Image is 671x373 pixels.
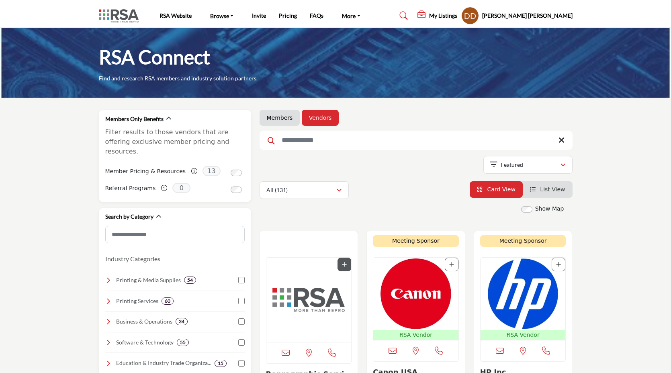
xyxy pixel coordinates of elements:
[373,258,458,330] img: Canon USA
[187,277,193,283] b: 54
[482,12,573,20] h5: [PERSON_NAME] [PERSON_NAME]
[116,359,211,367] h4: Education & Industry Trade Organizations: Connect with industry leaders, trade groups, and profes...
[105,127,245,156] p: Filter results to those vendors that are offering exclusive member pricing and resources.
[461,7,479,25] button: Show hide supplier dropdown
[487,186,515,193] span: Card View
[165,298,170,304] b: 60
[266,258,352,342] a: Open Listing in new tab
[483,156,573,174] button: Featured
[482,331,564,339] p: RSA Vendor
[279,12,297,19] a: Pricing
[260,181,349,199] button: All (131)
[238,339,245,346] input: Select Software & Technology checkbox
[266,186,288,194] p: All (131)
[116,297,158,305] h4: Printing Services: Professional printing solutions, including large-format, digital, and offset p...
[238,298,245,304] input: Select Printing Services checkbox
[375,331,457,339] p: RSA Vendor
[238,360,245,367] input: Select Education & Industry Trade Organizations checkbox
[231,186,242,193] input: Switch to Referral Programs
[231,170,242,176] input: Switch to Member Pricing & Resources
[373,258,458,340] a: Open Listing in new tab
[449,261,454,268] a: Add To List
[99,9,143,23] img: Site Logo
[177,339,189,346] div: 55 Results For Software & Technology
[116,276,181,284] h4: Printing & Media Supplies: A wide range of high-quality paper, films, inks, and specialty materia...
[99,74,258,82] p: Find and research RSA members and industry solution partners.
[180,340,186,345] b: 55
[105,254,160,264] button: Industry Categories
[556,261,561,268] a: Add To List
[523,181,573,198] li: List View
[203,166,221,176] span: 13
[99,45,210,70] h1: RSA Connect
[470,181,523,198] li: Card View
[176,318,188,325] div: 34 Results For Business & Operations
[267,114,293,122] a: Members
[309,114,331,122] a: Vendors
[342,261,347,268] a: Add To List
[238,318,245,325] input: Select Business & Operations checkbox
[215,360,227,367] div: 15 Results For Education & Industry Trade Organizations
[310,12,323,19] a: FAQs
[260,131,573,150] input: Search Keyword
[179,319,184,324] b: 34
[205,10,239,21] a: Browse
[116,318,172,326] h4: Business & Operations: Essential resources for financial management, marketing, and operations to...
[266,258,352,342] img: Reprographic Services Association (RSA)
[530,186,565,193] a: View List
[480,235,566,247] span: Meeting Sponsor
[336,10,366,21] a: More
[218,361,223,366] b: 15
[172,183,190,193] span: 0
[105,181,156,195] label: Referral Programs
[417,11,457,20] div: My Listings
[481,258,566,340] a: Open Listing in new tab
[373,235,459,247] span: Meeting Sponsor
[481,258,566,330] img: HP Inc.
[160,12,192,19] a: RSA Website
[105,164,186,178] label: Member Pricing & Resources
[105,213,153,221] h2: Search by Category
[184,277,196,284] div: 54 Results For Printing & Media Supplies
[540,186,565,193] span: List View
[105,115,164,123] h2: Members Only Benefits
[252,12,266,19] a: Invite
[535,205,564,213] label: Show Map
[105,226,245,243] input: Search Category
[477,186,516,193] a: View Card
[162,297,174,305] div: 60 Results For Printing Services
[392,9,413,22] a: Search
[116,338,174,346] h4: Software & Technology: Advanced software and digital tools for print management, automation, and ...
[501,161,523,169] p: Featured
[429,12,457,19] h5: My Listings
[238,277,245,283] input: Select Printing & Media Supplies checkbox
